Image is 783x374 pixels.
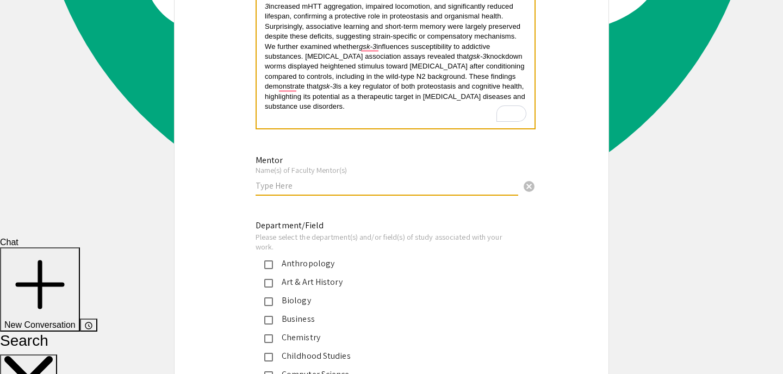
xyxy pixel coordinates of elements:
iframe: Chat [8,325,46,366]
div: Art & Art History [273,276,501,289]
div: Anthropology [273,257,501,270]
em: gsk-3 [469,52,486,60]
div: Name(s) of Faculty Mentor(s) [256,165,518,175]
span: cancel [523,180,536,193]
div: Business [273,313,501,326]
div: Childhood Studies [273,350,501,363]
span: is a key regulator of both proteostasis and cognitive health, highlighting its potential as a the... [265,82,527,110]
em: gsk-3 [319,82,336,90]
button: Clear [518,174,540,196]
em: gsk-3 [359,42,376,51]
div: Please select the department(s) and/or field(s) of study associated with your work. [256,232,510,251]
div: Chemistry [273,331,501,344]
span: influences susceptibility to addictive substances. [MEDICAL_DATA] association assays revealed that [265,42,492,60]
span: New Conversation [4,320,76,329]
input: Type Here [256,180,518,191]
mat-label: Department/Field [256,220,324,231]
mat-label: Mentor [256,154,283,166]
span: increased mHTT aggregation, impaired locomotion, and significantly reduced lifespan, confirming a... [265,2,523,51]
div: Biology [273,294,501,307]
